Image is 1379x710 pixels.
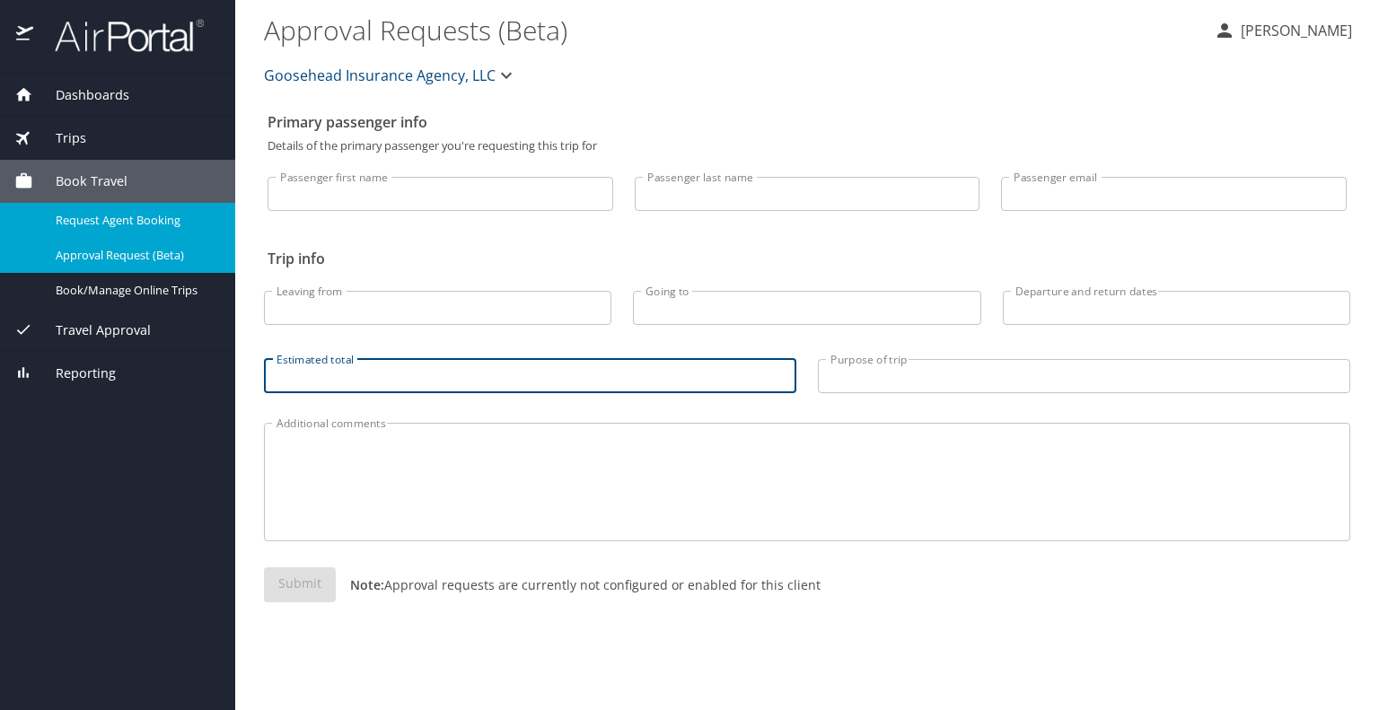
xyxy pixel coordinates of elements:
[33,171,127,191] span: Book Travel
[33,128,86,148] span: Trips
[350,576,384,593] strong: Note:
[268,244,1347,273] h2: Trip info
[1207,14,1359,47] button: [PERSON_NAME]
[33,85,129,105] span: Dashboards
[33,364,116,383] span: Reporting
[33,320,151,340] span: Travel Approval
[257,57,524,93] button: Goosehead Insurance Agency, LLC
[35,18,204,53] img: airportal-logo.png
[336,575,821,594] p: Approval requests are currently not configured or enabled for this client
[264,2,1199,57] h1: Approval Requests (Beta)
[264,63,496,88] span: Goosehead Insurance Agency, LLC
[56,282,214,299] span: Book/Manage Online Trips
[56,212,214,229] span: Request Agent Booking
[56,247,214,264] span: Approval Request (Beta)
[16,18,35,53] img: icon-airportal.png
[1235,20,1352,41] p: [PERSON_NAME]
[268,140,1347,152] p: Details of the primary passenger you're requesting this trip for
[268,108,1347,136] h2: Primary passenger info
